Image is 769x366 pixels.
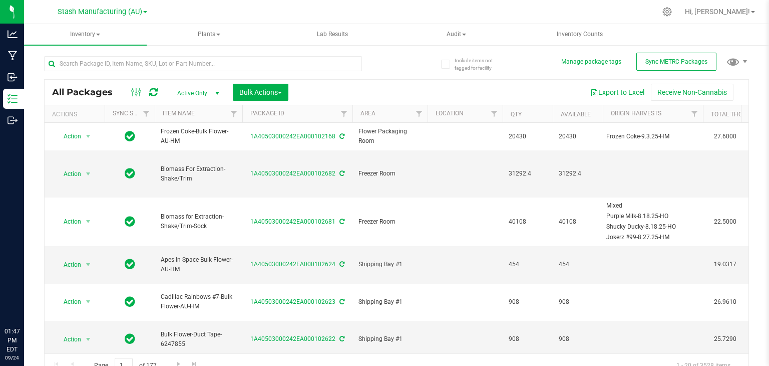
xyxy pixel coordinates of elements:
span: select [82,215,95,229]
span: In Sync [125,295,135,309]
span: Shipping Bay #1 [358,260,422,269]
span: Action [55,215,82,229]
span: Sync from Compliance System [338,170,344,177]
div: Manage settings [661,7,673,17]
span: In Sync [125,257,135,271]
span: 22.5000 [709,215,741,229]
span: Cadillac Rainbows #7-Bulk Flower-AU-HM [161,292,236,311]
a: Item Name [163,110,195,117]
span: 27.6000 [709,129,741,144]
a: Filter [486,105,503,122]
a: Inventory [24,24,147,45]
span: 908 [509,334,547,344]
span: 19.0317 [709,257,741,272]
span: Shipping Bay #1 [358,297,422,307]
a: Total THC% [711,111,747,118]
span: Freezer Room [358,169,422,178]
span: Hi, [PERSON_NAME]! [685,8,750,16]
span: 908 [559,334,597,344]
button: Export to Excel [584,84,651,101]
a: 1A40503000242EA000102624 [250,261,335,268]
span: Sync from Compliance System [338,335,344,342]
a: Location [436,110,464,117]
span: select [82,295,95,309]
span: Plants [148,25,270,45]
a: 1A40503000242EA000102622 [250,335,335,342]
span: select [82,129,95,143]
a: Filter [411,105,428,122]
span: Biomass for Extraction-Shake/Trim-Sock [161,212,236,231]
span: In Sync [125,129,135,143]
span: 26.9610 [709,295,741,309]
span: 908 [509,297,547,307]
span: Action [55,167,82,181]
span: In Sync [125,332,135,346]
inline-svg: Inbound [8,72,18,82]
span: Action [55,295,82,309]
inline-svg: Inventory [8,94,18,104]
span: Stash Manufacturing (AU) [58,8,142,16]
div: Value 2: Purple Milk-8.18.25-HO [606,212,700,221]
span: Action [55,332,82,346]
span: Include items not tagged for facility [455,57,505,72]
span: 20430 [559,132,597,141]
span: Inventory Counts [543,30,616,39]
span: select [82,258,95,272]
span: Sync from Compliance System [338,218,344,225]
div: Value 4: Jokerz #99-8.27.25-HM [606,233,700,242]
a: 1A40503000242EA000102682 [250,170,335,177]
p: 09/24 [5,354,20,361]
span: Sync METRC Packages [645,58,707,65]
a: Filter [138,105,155,122]
span: Freezer Room [358,217,422,227]
a: Origin Harvests [611,110,661,117]
button: Manage package tags [561,58,621,66]
a: 1A40503000242EA000102623 [250,298,335,305]
inline-svg: Outbound [8,115,18,125]
span: 454 [509,260,547,269]
a: Available [561,111,591,118]
span: Audit [396,25,517,45]
a: Inventory Counts [519,24,641,45]
span: Lab Results [303,30,361,39]
a: Qty [511,111,522,118]
button: Bulk Actions [233,84,288,101]
span: 31292.4 [559,169,597,178]
span: All Packages [52,87,123,98]
div: Actions [52,111,101,118]
a: Filter [686,105,703,122]
a: Plants [148,24,270,45]
a: 1A40503000242EA000102168 [250,133,335,140]
span: 31292.4 [509,169,547,178]
a: Filter [226,105,242,122]
button: Receive Non-Cannabis [651,84,733,101]
a: Package ID [250,110,284,117]
a: 1A40503000242EA000102681 [250,218,335,225]
span: 25.7290 [709,332,741,346]
a: Sync Status [113,110,151,117]
span: In Sync [125,166,135,180]
span: Sync from Compliance System [338,298,344,305]
div: Value 1: Frozen Coke-9.3.25-HM [606,132,700,141]
button: Sync METRC Packages [636,53,716,71]
a: Filter [336,105,352,122]
iframe: Resource center [10,286,40,316]
inline-svg: Manufacturing [8,51,18,61]
span: 454 [559,260,597,269]
span: Shipping Bay #1 [358,334,422,344]
span: Biomass For Extraction-Shake/Trim [161,164,236,184]
inline-svg: Analytics [8,29,18,39]
span: Action [55,258,82,272]
span: Sync from Compliance System [338,133,344,140]
span: 40108 [559,217,597,227]
div: Value 3: Shucky Ducky-8.18.25-HO [606,222,700,232]
span: select [82,167,95,181]
span: Flower Packaging Room [358,127,422,146]
span: Action [55,129,82,143]
div: Value 1: Mixed [606,201,700,211]
input: Search Package ID, Item Name, SKU, Lot or Part Number... [44,56,362,71]
span: Frozen Coke-Bulk Flower-AU-HM [161,127,236,146]
a: Audit [395,24,518,45]
span: Bulk Flower-Duct Tape-6247855 [161,330,236,349]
